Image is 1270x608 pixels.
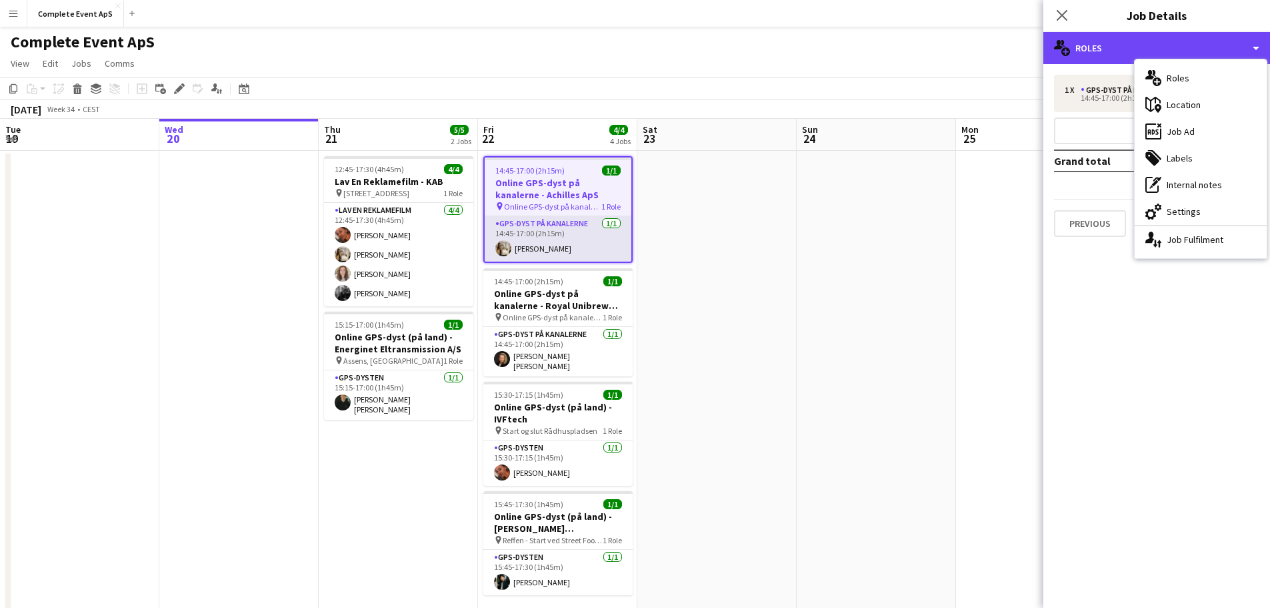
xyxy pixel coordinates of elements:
h1: Complete Event ApS [11,32,155,52]
span: 1 Role [603,426,622,436]
span: 15:45-17:30 (1h45m) [494,499,563,509]
div: 4 Jobs [610,136,631,146]
app-card-role: GPS-dyst på kanalerne1/114:45-17:00 (2h15m)[PERSON_NAME] [PERSON_NAME] [483,327,633,376]
span: 22 [481,131,494,146]
span: 1 Role [601,202,621,212]
span: View [11,57,29,69]
div: Job Ad [1135,118,1267,145]
app-job-card: 15:15-17:00 (1h45m)1/1Online GPS-dyst (på land) - Energinet Eltransmission A/S Assens, [GEOGRAPHI... [324,312,473,420]
span: Reffen - Start ved Street Food området [503,535,603,545]
span: 1/1 [444,320,463,330]
a: View [5,55,35,72]
span: Start og slut Rådhuspladsen [503,426,597,436]
h3: Online GPS-dyst (på land) - IVFtech [483,401,633,425]
div: CEST [83,104,100,114]
a: Jobs [66,55,97,72]
div: Job Fulfilment [1135,226,1267,253]
span: 1/1 [603,499,622,509]
h3: Lav En Reklamefilm - KAB [324,176,473,188]
span: 1/1 [603,276,622,286]
div: [DATE] [11,103,41,116]
span: 1 Role [443,356,463,366]
app-card-role: GPS-dysten1/115:30-17:15 (1h45m)[PERSON_NAME] [483,440,633,486]
span: 14:45-17:00 (2h15m) [495,166,565,176]
app-card-role: Lav En Reklamefilm4/412:45-17:30 (4h45m)[PERSON_NAME][PERSON_NAME][PERSON_NAME][PERSON_NAME] [324,203,473,306]
span: 4/4 [609,125,628,135]
button: Previous [1054,210,1126,237]
div: Roles [1043,32,1270,64]
span: 14:45-17:00 (2h15m) [494,276,563,286]
app-job-card: 15:45-17:30 (1h45m)1/1Online GPS-dyst (på land) - [PERSON_NAME] [PERSON_NAME] Reffen - Start ved ... [483,491,633,595]
div: 2 Jobs [451,136,471,146]
span: 24 [800,131,818,146]
div: Roles [1135,65,1267,91]
span: Sat [643,123,657,135]
td: Grand total [1054,150,1175,172]
app-job-card: 14:45-17:00 (2h15m)1/1Online GPS-dyst på kanalerne - Achilles ApS Online GPS-dyst på kanalerne1 R... [483,156,633,263]
span: 25 [959,131,979,146]
span: Week 34 [44,104,77,114]
a: Edit [37,55,63,72]
app-card-role: GPS-dysten1/115:15-17:00 (1h45m)[PERSON_NAME] [PERSON_NAME] [324,370,473,420]
span: Wed [165,123,183,135]
span: 12:45-17:30 (4h45m) [335,164,404,174]
span: 15:30-17:15 (1h45m) [494,390,563,400]
span: Mon [961,123,979,135]
app-job-card: 14:45-17:00 (2h15m)1/1Online GPS-dyst på kanalerne - Royal Unibrew A/S Online GPS-dyst på kanaler... [483,268,633,376]
span: 5/5 [450,125,469,135]
div: Labels [1135,145,1267,172]
app-card-role: GPS-dysten1/115:45-17:30 (1h45m)[PERSON_NAME] [483,550,633,595]
h3: Job Details [1043,7,1270,24]
app-job-card: 12:45-17:30 (4h45m)4/4Lav En Reklamefilm - KAB [STREET_ADDRESS]1 RoleLav En Reklamefilm4/412:45-1... [324,156,473,306]
div: Internal notes [1135,172,1267,198]
span: 15:15-17:00 (1h45m) [335,320,404,330]
span: Online GPS-dyst på kanalerne [503,312,603,322]
h3: Online GPS-dyst (på land) - Energinet Eltransmission A/S [324,331,473,355]
span: 4/4 [444,164,463,174]
span: 1/1 [602,166,621,176]
span: Jobs [71,57,91,69]
span: 1 Role [443,188,463,198]
h3: Online GPS-dyst (på land) - [PERSON_NAME] [PERSON_NAME] [483,511,633,535]
div: 14:45-17:00 (2h15m) [1065,95,1235,101]
div: Location [1135,91,1267,118]
span: Fri [483,123,494,135]
div: Settings [1135,198,1267,225]
button: Complete Event ApS [27,1,124,27]
button: Add role [1054,117,1259,144]
div: 1 x [1065,85,1081,95]
span: 19 [3,131,21,146]
span: Sun [802,123,818,135]
span: Assens, [GEOGRAPHIC_DATA] [343,356,443,366]
span: Comms [105,57,135,69]
span: Edit [43,57,58,69]
span: Tue [5,123,21,135]
app-job-card: 15:30-17:15 (1h45m)1/1Online GPS-dyst (på land) - IVFtech Start og slut Rådhuspladsen1 RoleGPS-dy... [483,382,633,486]
a: Comms [99,55,140,72]
span: 1/1 [603,390,622,400]
h3: Online GPS-dyst på kanalerne - Achilles ApS [485,177,631,201]
span: 1 Role [603,312,622,322]
h3: Online GPS-dyst på kanalerne - Royal Unibrew A/S [483,288,633,312]
div: GPS-dyst på kanalerne [1081,85,1180,95]
span: 23 [641,131,657,146]
app-card-role: GPS-dyst på kanalerne1/114:45-17:00 (2h15m)[PERSON_NAME] [485,216,631,262]
span: Thu [324,123,341,135]
span: 21 [322,131,341,146]
span: 20 [163,131,183,146]
span: 1 Role [603,535,622,545]
span: Online GPS-dyst på kanalerne [504,202,601,212]
span: [STREET_ADDRESS] [343,188,409,198]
